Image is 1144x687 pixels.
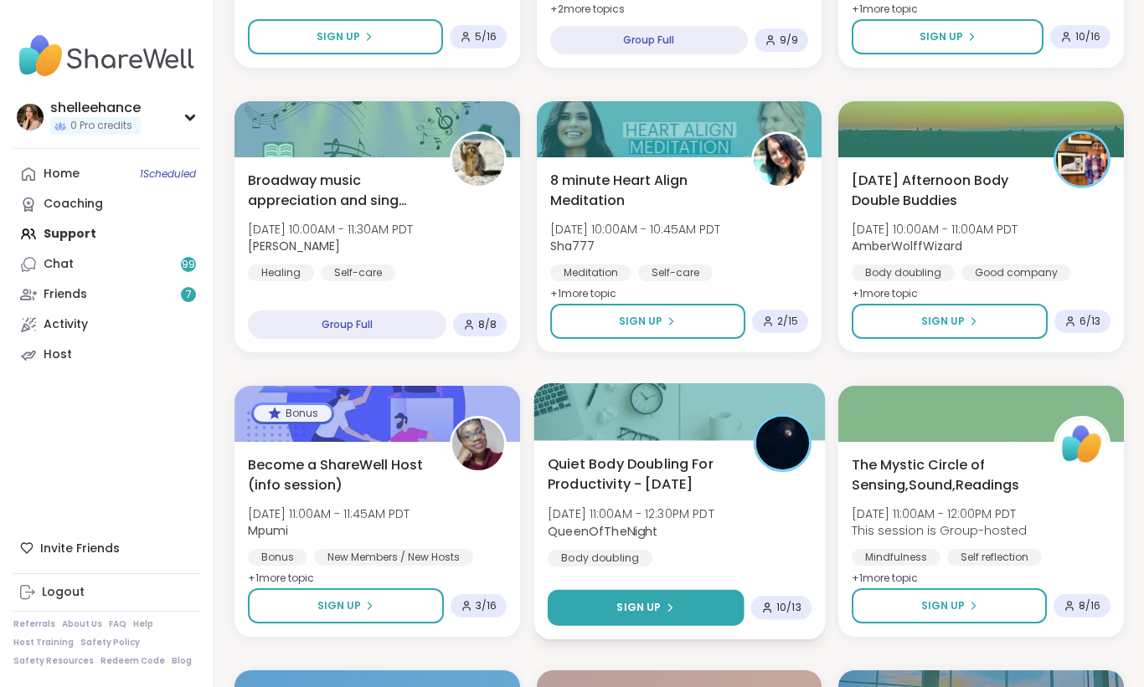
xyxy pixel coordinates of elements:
[920,29,963,44] span: Sign Up
[475,30,497,44] span: 5 / 16
[13,340,200,370] a: Host
[248,522,288,539] b: Mpumi
[550,171,734,211] span: 8 minute Heart Align Meditation
[548,505,714,522] span: [DATE] 11:00AM - 12:30PM PDT
[50,99,141,117] div: shelleehance
[754,134,806,186] img: Sha777
[248,505,410,522] span: [DATE] 11:00AM - 11:45AM PDT
[13,637,74,649] a: Host Training
[852,505,1027,522] span: [DATE] 11:00AM - 12:00PM PDT
[1056,418,1108,470] img: ShareWell
[452,418,504,470] img: Mpumi
[852,455,1035,495] span: The Mystic Circle of Sensing,Sound,Readings
[619,314,662,329] span: Sign Up
[172,655,192,667] a: Blog
[182,258,195,272] span: 99
[852,238,962,254] b: AmberWolffWizard
[140,167,196,181] span: 1 Scheduled
[248,19,443,54] button: Sign Up
[777,315,798,328] span: 2 / 15
[852,264,955,281] div: Body doubling
[248,455,431,495] span: Become a ShareWell Host (info session)
[13,618,55,630] a: Referrals
[317,598,361,613] span: Sign Up
[852,588,1047,623] button: Sign Up
[70,119,132,133] span: 0 Pro credits
[62,618,102,630] a: About Us
[44,196,103,213] div: Coaching
[852,549,940,566] div: Mindfulness
[13,577,200,608] a: Logout
[852,304,1048,339] button: Sign Up
[550,304,746,339] button: Sign Up
[13,249,200,279] a: Chat99
[248,171,431,211] span: Broadway music appreciation and sing along
[321,264,395,281] div: Self-care
[248,238,340,254] b: [PERSON_NAME]
[616,600,661,615] span: Sign Up
[44,166,80,182] div: Home
[852,19,1044,54] button: Sign Up
[13,655,94,667] a: Safety Resources
[1075,30,1100,44] span: 10 / 16
[550,221,720,238] span: [DATE] 10:00AM - 10:45AM PDT
[44,256,74,273] div: Chat
[1080,315,1100,328] span: 6 / 13
[548,522,658,539] b: QueenOfTheNight
[44,286,87,303] div: Friends
[80,637,140,649] a: Safety Policy
[452,134,504,186] img: spencer
[852,522,1027,539] span: This session is Group-hosted
[248,588,444,623] button: Sign Up
[42,584,85,601] div: Logout
[248,221,413,238] span: [DATE] 10:00AM - 11:30AM PDT
[133,618,153,630] a: Help
[780,33,798,47] span: 9 / 9
[961,264,1071,281] div: Good company
[317,29,360,44] span: Sign Up
[476,599,497,613] span: 3 / 16
[13,533,200,563] div: Invite Friends
[638,264,713,281] div: Self-care
[314,549,473,566] div: New Members / New Hosts
[248,310,446,339] div: Group Full
[548,590,744,626] button: Sign Up
[44,316,88,333] div: Activity
[921,598,965,613] span: Sign Up
[852,171,1035,211] span: [DATE] Afternoon Body Double Buddies
[248,264,314,281] div: Healing
[776,601,801,614] span: 10 / 13
[254,405,332,422] div: Bonus
[478,318,497,331] span: 8 / 8
[548,550,652,567] div: Body doubling
[550,26,749,54] div: Group Full
[548,454,734,495] span: Quiet Body Doubling For Productivity - [DATE]
[13,27,200,85] img: ShareWell Nav Logo
[109,618,126,630] a: FAQ
[248,549,307,566] div: Bonus
[13,310,200,340] a: Activity
[755,417,808,469] img: QueenOfTheNight
[100,655,165,667] a: Redeem Code
[921,314,965,329] span: Sign Up
[1079,599,1100,613] span: 8 / 16
[17,104,44,131] img: shelleehance
[550,238,595,254] b: Sha777
[852,221,1018,238] span: [DATE] 10:00AM - 11:00AM PDT
[13,279,200,310] a: Friends7
[13,189,200,219] a: Coaching
[1056,134,1108,186] img: AmberWolffWizard
[44,346,72,363] div: Host
[13,159,200,189] a: Home1Scheduled
[186,288,192,302] span: 7
[947,549,1042,566] div: Self reflection
[550,264,631,281] div: Meditation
